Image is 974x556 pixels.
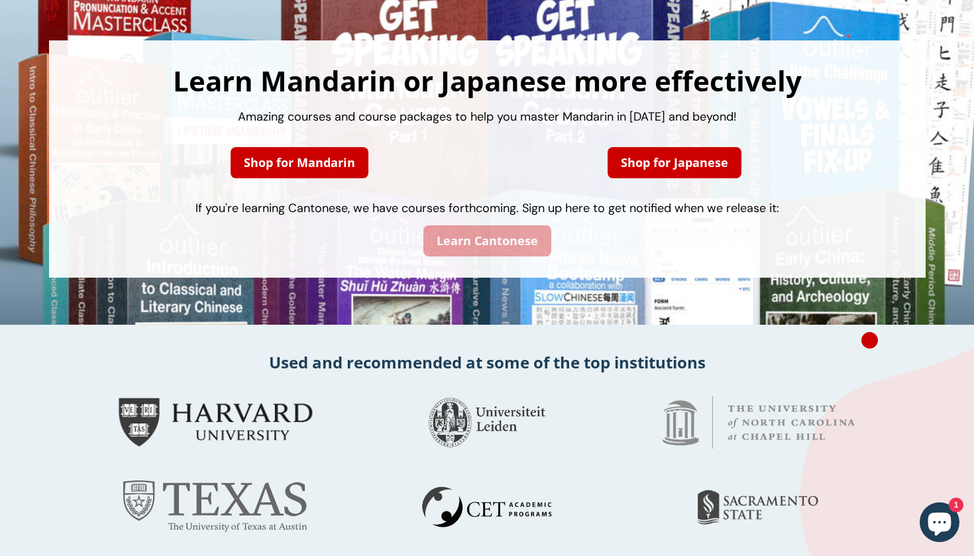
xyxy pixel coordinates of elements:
a: Learn Cantonese [423,225,551,256]
a: Shop for Mandarin [231,147,368,178]
span: Amazing courses and course packages to help you master Mandarin in [DATE] and beyond! [238,109,737,125]
a: Shop for Japanese [608,147,741,178]
span: If you're learning Cantonese, we have courses forthcoming. Sign up here to get notified when we r... [195,200,779,216]
inbox-online-store-chat: Shopify online store chat [916,502,963,545]
h1: Learn Mandarin or Japanese more effectively [62,67,912,95]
